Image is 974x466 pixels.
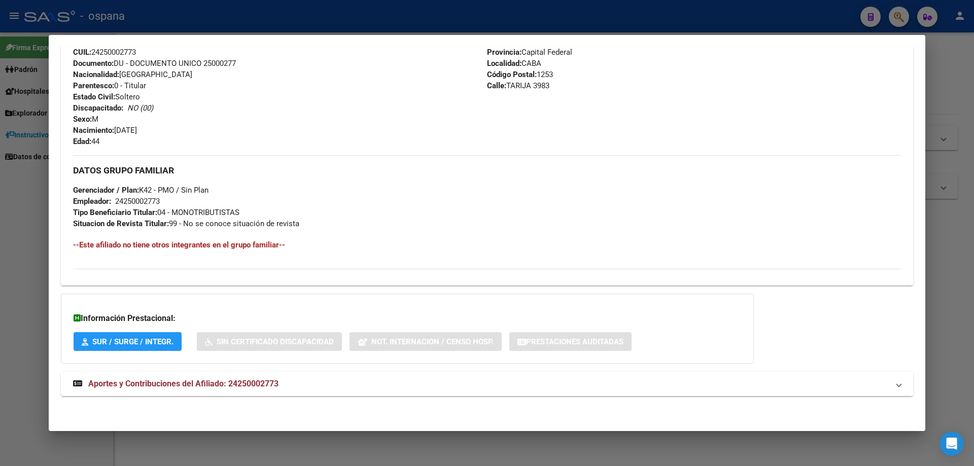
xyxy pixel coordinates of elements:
i: NO (00) [127,103,153,113]
button: SUR / SURGE / INTEGR. [74,332,182,351]
strong: Estado Civil: [73,92,115,101]
span: K42 - PMO / Sin Plan [73,186,208,195]
button: Sin Certificado Discapacidad [197,332,342,351]
span: DU - DOCUMENTO UNICO 25000277 [73,59,236,68]
span: [GEOGRAPHIC_DATA] [73,70,192,79]
span: [DATE] [73,126,137,135]
strong: Empleador: [73,197,111,206]
strong: Parentesco: [73,81,114,90]
strong: Calle: [487,81,506,90]
span: Capital Federal [487,48,572,57]
button: Prestaciones Auditadas [509,332,632,351]
button: Not. Internacion / Censo Hosp. [350,332,502,351]
span: SUR / SURGE / INTEGR. [92,337,173,346]
strong: Documento: [73,59,114,68]
strong: Nacionalidad: [73,70,119,79]
strong: Tipo Beneficiario Titular: [73,208,157,217]
strong: Nacimiento: [73,126,114,135]
div: Open Intercom Messenger [940,432,964,456]
h3: DATOS GRUPO FAMILIAR [73,165,901,176]
strong: Discapacitado: [73,103,123,113]
span: 0 - Titular [73,81,146,90]
strong: Situacion de Revista Titular: [73,219,169,228]
span: 04 - MONOTRIBUTISTAS [73,208,239,217]
span: Aportes y Contribuciones del Afiliado: 24250002773 [88,379,279,388]
div: 24250002773 [115,196,160,207]
h4: --Este afiliado no tiene otros integrantes en el grupo familiar-- [73,239,901,250]
span: TARIJA 3983 [487,81,549,90]
span: 99 - No se conoce situación de revista [73,219,299,228]
strong: Edad: [73,137,91,146]
strong: Gerenciador / Plan: [73,186,139,195]
strong: CUIL: [73,48,91,57]
span: CABA [487,59,541,68]
span: 44 [73,137,99,146]
h3: Información Prestacional: [74,312,741,325]
span: Soltero [73,92,140,101]
span: Prestaciones Auditadas [526,337,623,346]
mat-expansion-panel-header: Aportes y Contribuciones del Afiliado: 24250002773 [61,372,913,396]
span: 24250002773 [73,48,136,57]
span: 1253 [487,70,553,79]
span: M [73,115,98,124]
strong: Localidad: [487,59,521,68]
strong: Provincia: [487,48,521,57]
strong: Código Postal: [487,70,537,79]
span: Sin Certificado Discapacidad [217,337,334,346]
strong: Sexo: [73,115,92,124]
span: Not. Internacion / Censo Hosp. [371,337,494,346]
